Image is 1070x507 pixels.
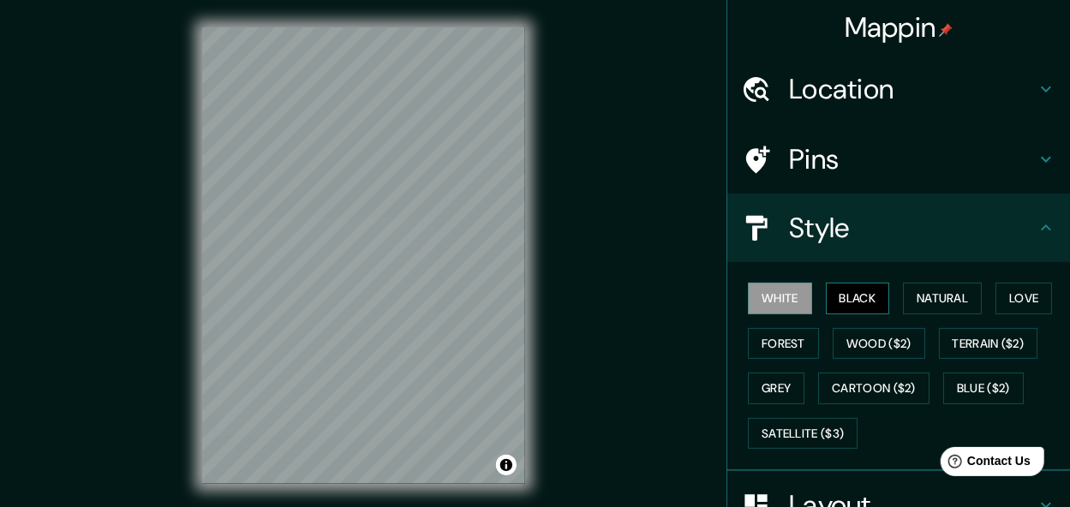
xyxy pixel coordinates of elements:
[727,55,1070,123] div: Location
[748,328,819,360] button: Forest
[918,440,1051,488] iframe: Help widget launcher
[202,27,525,484] canvas: Map
[845,10,953,45] h4: Mappin
[903,283,982,314] button: Natural
[727,194,1070,262] div: Style
[789,142,1036,176] h4: Pins
[496,455,517,475] button: Toggle attribution
[748,373,804,404] button: Grey
[748,283,812,314] button: White
[833,328,925,360] button: Wood ($2)
[818,373,930,404] button: Cartoon ($2)
[748,418,858,450] button: Satellite ($3)
[789,72,1036,106] h4: Location
[826,283,890,314] button: Black
[943,373,1024,404] button: Blue ($2)
[789,211,1036,245] h4: Style
[939,23,953,37] img: pin-icon.png
[995,283,1052,314] button: Love
[727,125,1070,194] div: Pins
[939,328,1038,360] button: Terrain ($2)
